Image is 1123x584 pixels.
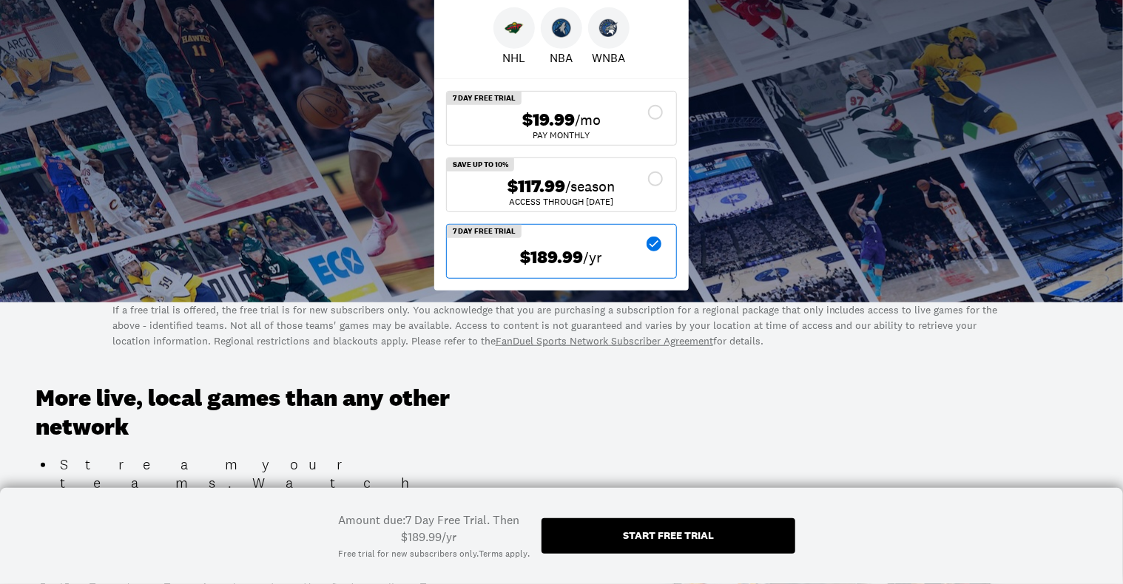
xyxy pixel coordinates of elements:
span: /yr [584,247,603,268]
p: NHL [503,49,526,67]
p: NBA [550,49,573,67]
span: $19.99 [522,109,575,131]
div: 7 Day Free Trial [447,225,522,238]
a: Terms apply [479,548,527,560]
div: Save Up To 10% [447,158,514,172]
img: Lynx [599,18,618,38]
span: $117.99 [508,176,566,197]
div: Amount due: 7 Day Free Trial. Then $189.99/yr [328,512,530,545]
h3: More live, local games than any other network [36,384,509,441]
img: Wild [505,18,524,38]
span: /season [566,176,616,197]
a: FanDuel Sports Network Subscriber Agreement [496,334,713,347]
p: WNBA [593,49,626,67]
div: Start free trial [623,530,714,540]
div: Free trial for new subscribers only. . [338,548,530,560]
p: If a free trial is offered, the free trial is for new subscribers only. You acknowledge that you ... [112,302,1011,349]
span: $189.99 [521,247,584,268]
li: Stream your teams. Watch live, local NBA, NHL, and MLB games all season [55,455,509,566]
div: ACCESS THROUGH [DATE] [459,197,664,206]
img: Timberwolves [552,18,571,38]
span: /mo [575,109,601,130]
div: Pay Monthly [459,131,664,140]
div: 7 Day Free Trial [447,92,522,105]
